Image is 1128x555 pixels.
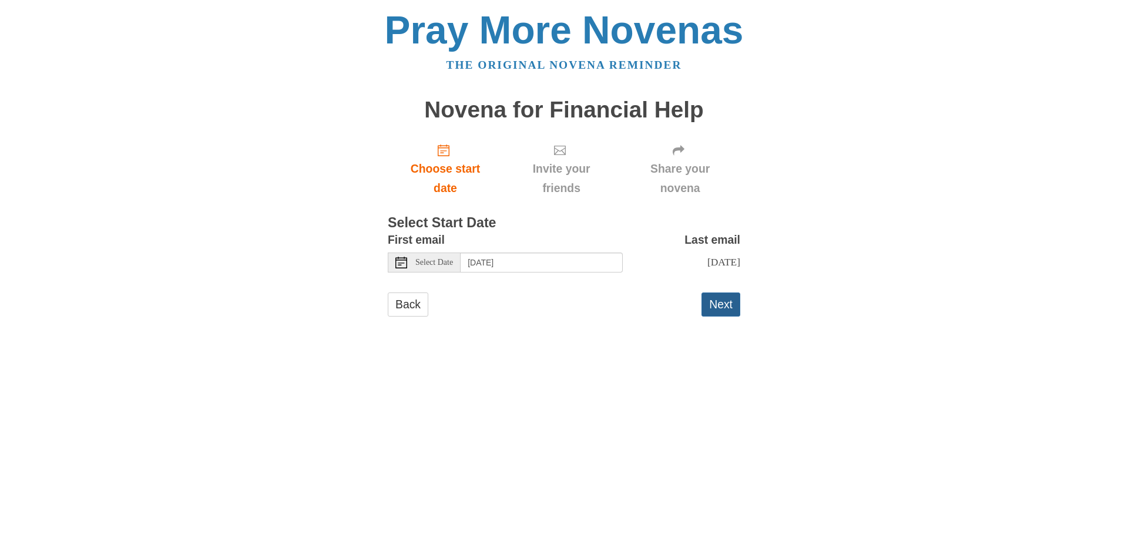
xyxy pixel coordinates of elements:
[388,97,740,123] h1: Novena for Financial Help
[446,59,682,71] a: The original novena reminder
[388,230,445,250] label: First email
[701,292,740,317] button: Next
[684,230,740,250] label: Last email
[399,159,491,198] span: Choose start date
[515,159,608,198] span: Invite your friends
[632,159,728,198] span: Share your novena
[415,258,453,267] span: Select Date
[707,256,740,268] span: [DATE]
[503,134,620,204] div: Click "Next" to confirm your start date first.
[388,134,503,204] a: Choose start date
[620,134,740,204] div: Click "Next" to confirm your start date first.
[385,8,744,52] a: Pray More Novenas
[388,292,428,317] a: Back
[388,216,740,231] h3: Select Start Date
